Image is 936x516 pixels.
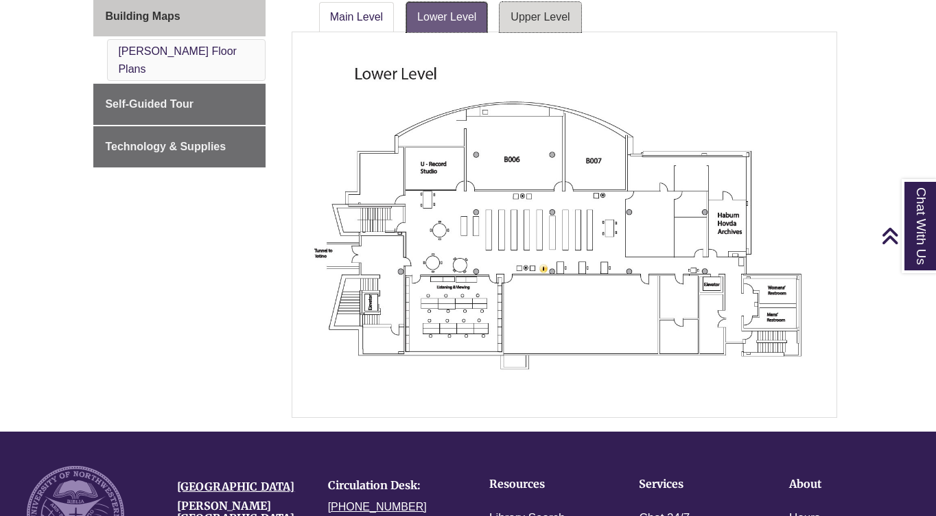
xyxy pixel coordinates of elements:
[789,478,897,491] h4: About
[93,126,265,167] a: Technology & Supplies
[118,45,236,75] a: [PERSON_NAME] Floor Plans
[328,480,458,492] h4: Circulation Desk:
[500,2,581,32] a: Upper Level
[881,226,933,245] a: Back to Top
[328,501,427,513] a: [PHONE_NUMBER]
[299,39,830,403] img: Lower level floor plan
[639,478,747,491] h4: Services
[177,480,294,493] a: [GEOGRAPHIC_DATA]
[319,2,394,32] a: Main Level
[93,84,265,125] a: Self-Guided Tour
[489,478,597,491] h4: Resources
[105,141,226,152] span: Technology & Supplies
[105,10,180,22] span: Building Maps
[406,2,487,32] a: Lower Level
[105,98,194,110] span: Self-Guided Tour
